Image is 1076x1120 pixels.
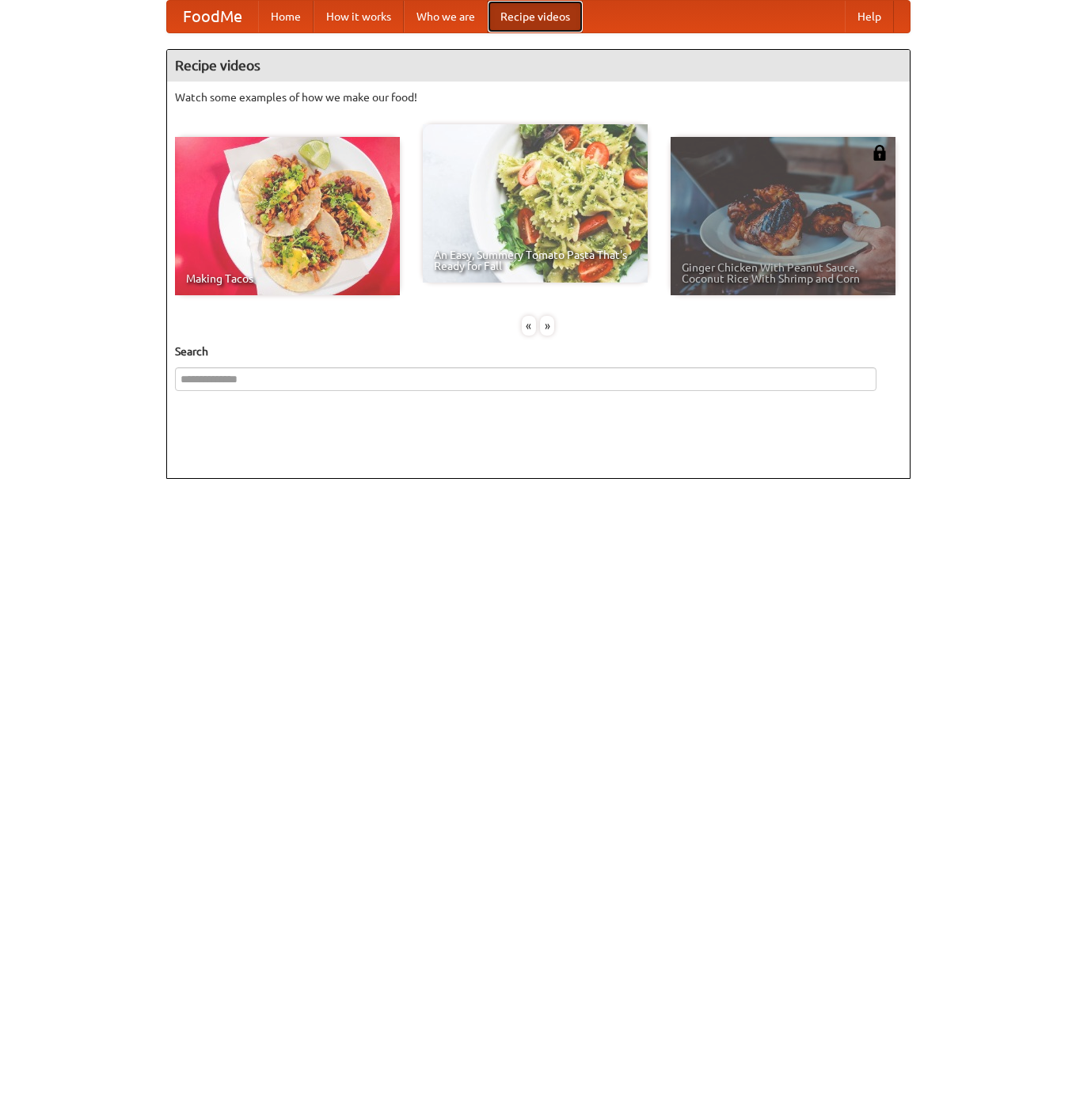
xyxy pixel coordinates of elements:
a: Home [258,1,314,32]
p: Watch some examples of how we make our food! [175,89,902,105]
div: « [522,316,536,336]
a: Making Tacos [175,137,400,295]
img: 483408.png [872,145,888,161]
h4: Recipe videos [167,50,910,82]
a: Recipe videos [488,1,583,32]
span: Making Tacos [186,273,389,284]
h5: Search [175,344,902,359]
span: An Easy, Summery Tomato Pasta That's Ready for Fall [434,249,637,271]
div: » [540,316,554,336]
a: How it works [314,1,404,32]
a: Help [845,1,894,32]
a: FoodMe [167,1,258,32]
a: An Easy, Summery Tomato Pasta That's Ready for Fall [423,124,648,283]
a: Who we are [404,1,488,32]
